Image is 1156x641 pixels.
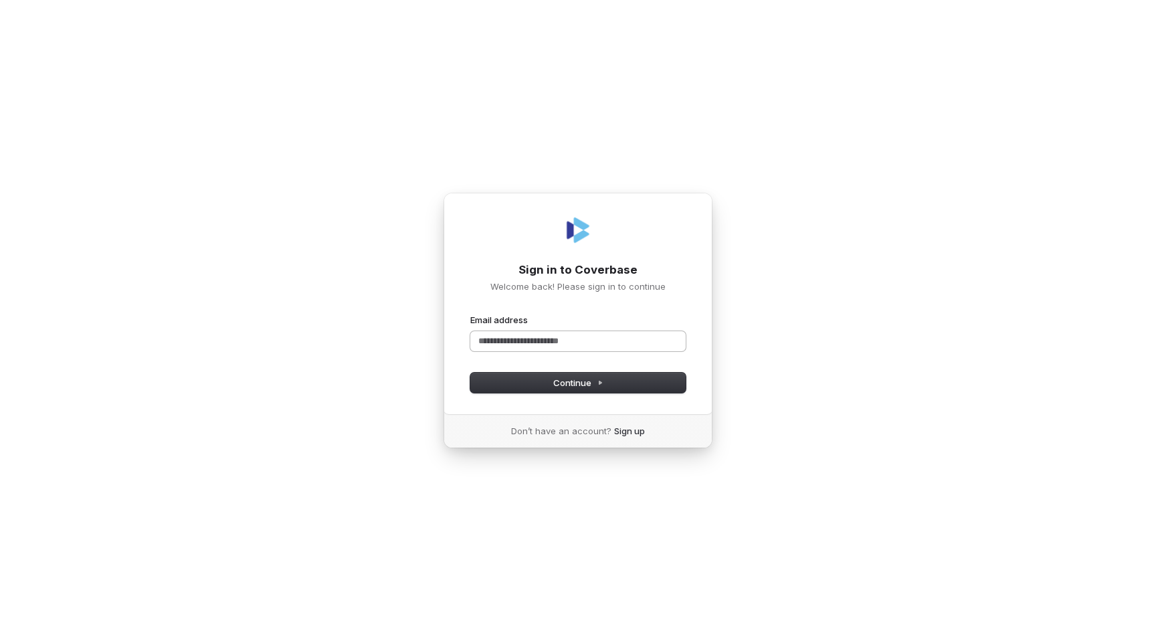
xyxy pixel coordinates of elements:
h1: Sign in to Coverbase [470,262,686,278]
img: Coverbase [562,214,594,246]
button: Continue [470,373,686,393]
a: Sign up [614,425,645,437]
p: Welcome back! Please sign in to continue [470,280,686,292]
label: Email address [470,314,528,326]
span: Continue [553,377,603,389]
span: Don’t have an account? [511,425,611,437]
